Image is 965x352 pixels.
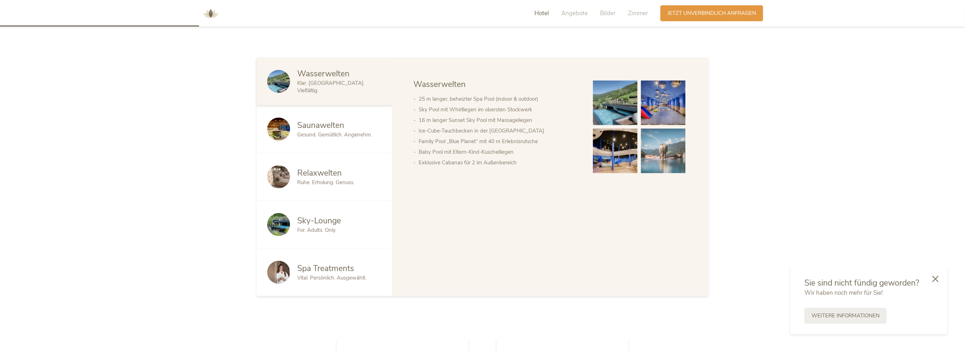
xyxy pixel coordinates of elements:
span: Wasserwelten [413,79,466,90]
span: Klar. [GEOGRAPHIC_DATA]. Vielfältig. [297,80,365,94]
li: Ice-Cube-Tauchbecken in der [GEOGRAPHIC_DATA] [419,125,579,136]
span: Sky-Lounge [297,215,341,226]
a: AMONTI & LUNARIS Wellnessresort [200,11,221,16]
span: Relaxwelten [297,168,342,178]
span: Zimmer [628,9,648,17]
li: Family Pool „Blue Planet“ mit 40 m Erlebnisrutsche [419,136,579,147]
span: Jetzt unverbindlich anfragen [667,10,756,17]
span: Weitere Informationen [811,312,880,319]
span: Saunawelten [297,120,344,131]
img: AMONTI & LUNARIS Wellnessresort [200,3,221,24]
span: Wasserwelten [297,68,349,79]
span: Angebote [561,9,588,17]
li: 25 m langer, beheizter Spa Pool (indoor & outdoor) [419,94,579,104]
span: Ruhe. Erholung. Genuss. [297,179,354,186]
li: Baby Pool mit Eltern-Kind-Kuschelliegen [419,147,579,157]
li: Exklusive Cabanas für 2 im Außenbereich [419,157,579,168]
span: Gesund. Gemütlich. Angenehm. [297,131,372,138]
span: Vital. Persönlich. Ausgewählt. [297,274,366,281]
li: 16 m langer Sunset Sky Pool mit Massageliegen [419,115,579,125]
span: Wir haben noch mehr für Sie! [804,289,883,297]
a: Weitere Informationen [804,308,887,324]
span: Hotel [534,9,549,17]
li: Sky Pool mit Whirlliegen im obersten Stockwerk [419,104,579,115]
span: Bilder [600,9,616,17]
span: For. Adults. Only. [297,227,336,234]
span: Sie sind nicht fündig geworden? [804,277,919,288]
span: Spa Treatments [297,263,354,274]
